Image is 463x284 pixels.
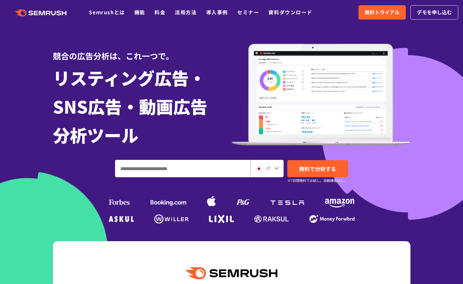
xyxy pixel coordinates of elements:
small: ※7日間無料でお試し。自動課金なし。 [287,178,347,183]
a: Semrushとは [89,8,125,16]
a: 資料ダウンロード [268,8,312,16]
a: 料金 [155,8,165,16]
span: デモを申し込む [417,8,452,16]
input: ドメイン、キーワードまたはURLを入力してください [115,160,250,177]
a: セミナー [237,8,259,16]
a: 無料トライアル [359,5,406,20]
span: 無料で分析する [299,165,336,173]
span: 無料トライアル [365,8,400,16]
a: デモを申し込む [410,5,458,20]
a: 無料で分析する [287,160,348,177]
a: 機能 [134,8,145,16]
img: Semrush [186,267,277,279]
a: 活用方法 [175,8,197,16]
a: 導入事例 [206,8,228,16]
div: 競合の広告分析は、これ一つで。 [53,40,232,62]
span: JP [265,164,271,172]
h1: リスティング広告・ SNS広告・動画広告 分析ツール [53,63,232,149]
